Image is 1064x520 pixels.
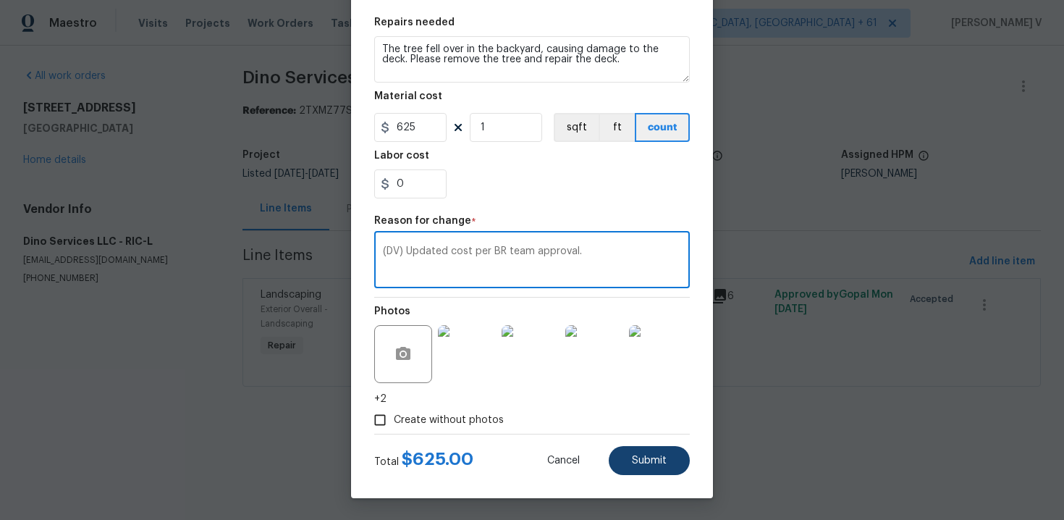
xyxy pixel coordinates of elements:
[374,216,471,226] h5: Reason for change
[374,36,690,83] textarea: The tree fell over in the backyard, causing damage to the deck. Please remove the tree and repair...
[632,456,667,466] span: Submit
[547,456,580,466] span: Cancel
[374,306,410,316] h5: Photos
[402,450,473,468] span: $ 625.00
[394,413,504,428] span: Create without photos
[524,446,603,475] button: Cancel
[374,392,387,406] span: +2
[374,452,473,469] div: Total
[374,151,429,161] h5: Labor cost
[374,17,455,28] h5: Repairs needed
[609,446,690,475] button: Submit
[383,246,681,277] textarea: (DV) Updated cost per BR team approval.
[554,113,599,142] button: sqft
[599,113,635,142] button: ft
[374,91,442,101] h5: Material cost
[635,113,690,142] button: count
